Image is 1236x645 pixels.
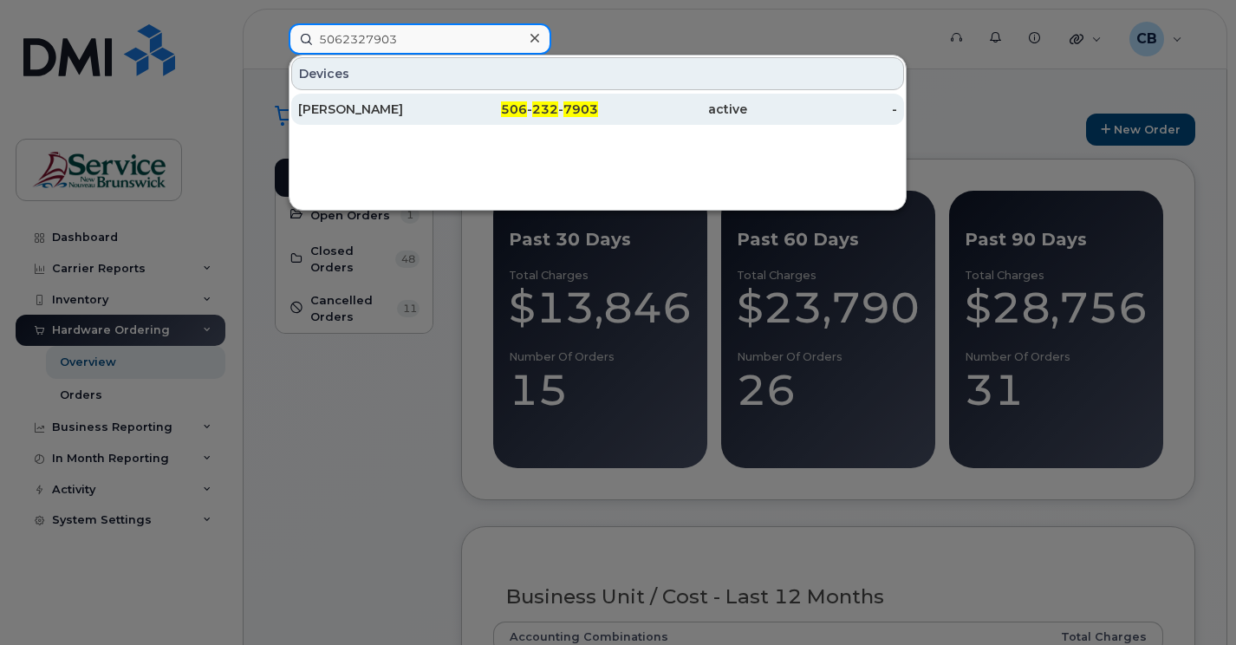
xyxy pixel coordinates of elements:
div: Devices [291,57,904,90]
span: 232 [532,101,558,117]
div: - - [448,101,598,118]
div: [PERSON_NAME] [298,101,448,118]
span: 506 [501,101,527,117]
div: active [598,101,748,118]
a: [PERSON_NAME]506-232-7903active- [291,94,904,125]
span: 7903 [563,101,598,117]
div: - [747,101,897,118]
